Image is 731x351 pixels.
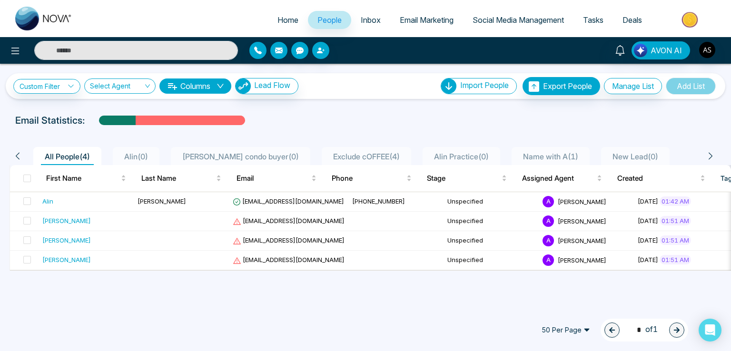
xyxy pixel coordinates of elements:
th: Last Name [134,165,229,192]
span: Email [237,173,309,184]
span: [EMAIL_ADDRESS][DOMAIN_NAME] [233,236,345,244]
span: 50 Per Page [535,322,597,338]
span: [PERSON_NAME] [558,197,606,205]
span: All People ( 4 ) [41,152,94,161]
div: Alin [42,196,53,206]
span: Created [617,173,698,184]
span: [DATE] [638,256,658,263]
span: [PERSON_NAME] [558,256,606,263]
span: 01:51 AM [660,216,691,225]
div: [PERSON_NAME] [42,255,91,264]
span: Alin Practice ( 0 ) [430,152,493,161]
td: Unspecified [444,212,539,231]
span: Import People [460,80,509,90]
span: Export People [543,81,592,91]
a: Social Media Management [463,11,573,29]
span: A [543,254,554,266]
div: Open Intercom Messenger [699,319,721,341]
img: User Avatar [699,42,715,58]
span: [DATE] [638,217,658,224]
span: Last Name [141,173,214,184]
span: Exclude cOFFEE ( 4 ) [329,152,404,161]
span: [PERSON_NAME] [138,197,186,205]
td: Unspecified [444,251,539,270]
span: 01:51 AM [660,235,691,245]
div: [PERSON_NAME] [42,235,91,245]
span: 01:51 AM [660,255,691,264]
span: Email Marketing [400,15,454,25]
span: People [317,15,342,25]
td: Unspecified [444,192,539,212]
a: People [308,11,351,29]
th: First Name [39,165,134,192]
img: Nova CRM Logo [15,7,72,30]
a: Lead FlowLead Flow [231,78,298,94]
span: Tasks [583,15,603,25]
a: Tasks [573,11,613,29]
img: Lead Flow [236,78,251,94]
div: [PERSON_NAME] [42,216,91,225]
span: Stage [427,173,500,184]
span: Alin ( 0 ) [120,152,152,161]
span: down [217,82,224,90]
button: Columnsdown [159,78,231,94]
button: Lead Flow [235,78,298,94]
a: Home [268,11,308,29]
span: First Name [46,173,119,184]
span: A [543,215,554,227]
span: [DATE] [638,197,658,205]
td: Unspecified [444,231,539,251]
a: Inbox [351,11,390,29]
span: [PERSON_NAME] [558,236,606,244]
span: 01:42 AM [660,196,691,206]
span: Assigned Agent [522,173,595,184]
span: [PERSON_NAME] [558,217,606,224]
button: AVON AI [632,41,690,59]
span: [DATE] [638,236,658,244]
span: Phone [332,173,405,184]
span: A [543,235,554,246]
button: Manage List [604,78,662,94]
span: [EMAIL_ADDRESS][DOMAIN_NAME] [233,217,345,224]
span: New Lead ( 0 ) [609,152,662,161]
span: Name with A ( 1 ) [519,152,582,161]
span: of 1 [631,323,658,336]
th: Created [610,165,713,192]
a: Email Marketing [390,11,463,29]
span: [PHONE_NUMBER] [352,197,405,205]
span: A [543,196,554,207]
p: Email Statistics: [15,113,85,127]
th: Stage [419,165,514,192]
span: Deals [622,15,642,25]
a: Deals [613,11,652,29]
button: Export People [523,77,600,95]
span: Social Media Management [473,15,564,25]
span: AVON AI [651,45,682,56]
a: Custom Filter [13,79,80,94]
span: Home [277,15,298,25]
img: Lead Flow [634,44,647,57]
span: Inbox [361,15,381,25]
th: Phone [324,165,419,192]
th: Assigned Agent [514,165,610,192]
span: [EMAIL_ADDRESS][DOMAIN_NAME] [233,197,344,205]
th: Email [229,165,324,192]
span: Lead Flow [254,80,290,90]
span: [PERSON_NAME] condo buyer ( 0 ) [178,152,303,161]
span: [EMAIL_ADDRESS][DOMAIN_NAME] [233,256,345,263]
img: Market-place.gif [656,9,725,30]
